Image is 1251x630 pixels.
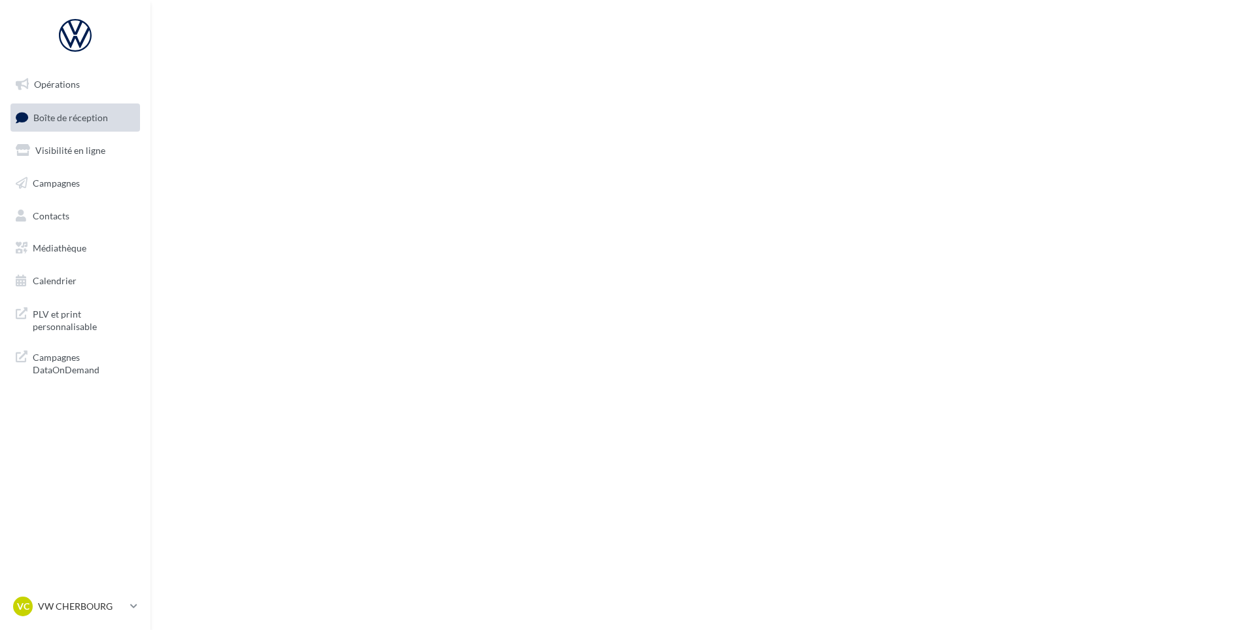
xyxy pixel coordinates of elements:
span: Campagnes DataOnDemand [33,348,135,377]
a: Opérations [8,71,143,98]
a: Contacts [8,202,143,230]
span: PLV et print personnalisable [33,305,135,333]
span: Campagnes [33,177,80,189]
span: Opérations [34,79,80,90]
a: Calendrier [8,267,143,295]
a: Médiathèque [8,234,143,262]
a: Boîte de réception [8,103,143,132]
span: Boîte de réception [33,111,108,122]
a: Visibilité en ligne [8,137,143,164]
span: VC [17,600,29,613]
a: VC VW CHERBOURG [10,594,140,619]
span: Contacts [33,210,69,221]
span: Visibilité en ligne [35,145,105,156]
span: Calendrier [33,275,77,286]
a: Campagnes DataOnDemand [8,343,143,382]
p: VW CHERBOURG [38,600,125,613]
a: Campagnes [8,170,143,197]
span: Médiathèque [33,242,86,253]
a: PLV et print personnalisable [8,300,143,339]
